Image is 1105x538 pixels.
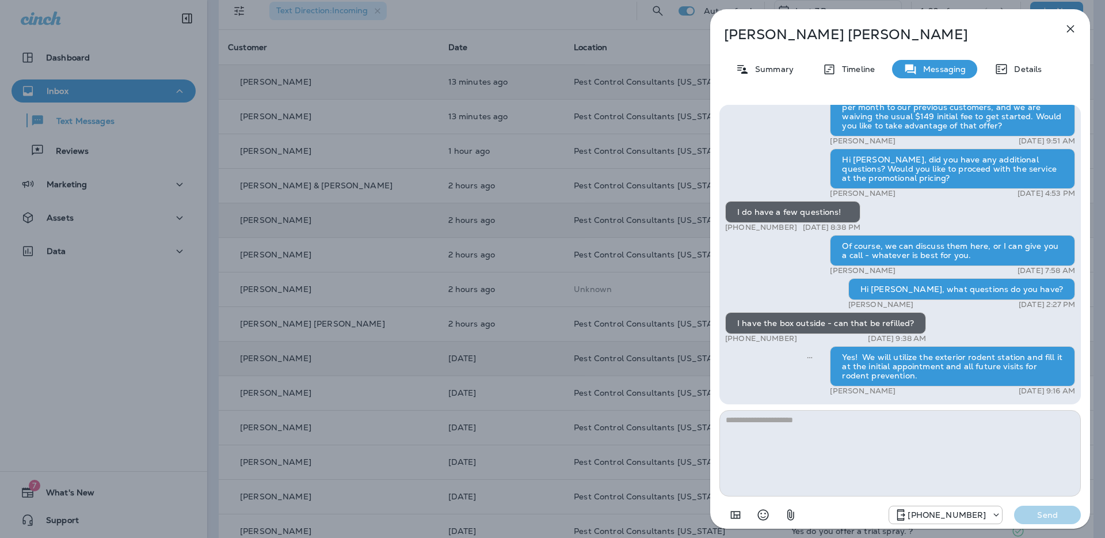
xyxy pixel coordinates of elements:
[807,351,813,362] span: Sent
[725,334,797,343] p: [PHONE_NUMBER]
[725,312,926,334] div: I have the box outside - can that be refilled?
[830,137,896,146] p: [PERSON_NAME]
[725,223,797,232] p: [PHONE_NUMBER]
[1008,65,1042,74] p: Details
[848,278,1075,300] div: Hi [PERSON_NAME], what questions do you have?
[830,266,896,275] p: [PERSON_NAME]
[848,300,914,309] p: [PERSON_NAME]
[1019,300,1075,309] p: [DATE] 2:27 PM
[830,346,1075,387] div: Yes! We will utilize the exterior rodent station and fill it at the initial appointment and all f...
[836,65,875,74] p: Timeline
[725,201,860,223] div: I do have a few questions!
[724,26,1038,43] p: [PERSON_NAME] [PERSON_NAME]
[830,149,1075,189] div: Hi [PERSON_NAME], did you have any additional questions? Would you like to proceed with the servi...
[724,503,747,526] button: Add in a premade template
[889,508,1002,522] div: +1 (815) 998-9676
[917,65,966,74] p: Messaging
[1019,137,1075,146] p: [DATE] 9:51 AM
[908,510,986,520] p: [PHONE_NUMBER]
[752,503,775,526] button: Select an emoji
[830,189,896,198] p: [PERSON_NAME]
[830,387,896,396] p: [PERSON_NAME]
[830,235,1075,266] div: Of course, we can discuss them here, or I can give you a call - whatever is best for you.
[1019,387,1075,396] p: [DATE] 9:16 AM
[749,65,794,74] p: Summary
[1018,266,1075,275] p: [DATE] 7:58 AM
[803,223,860,232] p: [DATE] 8:38 PM
[868,334,926,343] p: [DATE] 9:38 AM
[1018,189,1075,198] p: [DATE] 4:53 PM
